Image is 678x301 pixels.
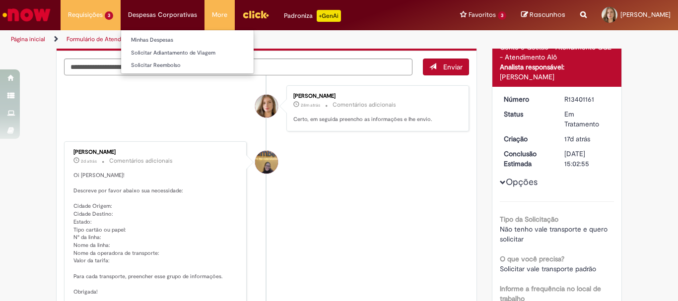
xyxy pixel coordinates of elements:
[500,254,564,263] b: O que você precisa?
[620,10,671,19] span: [PERSON_NAME]
[7,30,445,49] ul: Trilhas de página
[521,10,565,20] a: Rascunhos
[500,264,596,273] span: Solicitar vale transporte padrão
[293,116,459,123] p: Certo, em seguida preencho as informações e lhe envio.
[81,158,97,164] span: 2d atrás
[242,7,269,22] img: click_logo_yellow_360x200.png
[121,35,254,46] a: Minhas Despesas
[128,10,197,20] span: Despesas Corporativas
[530,10,565,19] span: Rascunhos
[121,60,254,71] a: Solicitar Reembolso
[81,158,97,164] time: 26/08/2025 13:23:40
[255,151,278,174] div: Amanda De Campos Gomes Do Nascimento
[121,48,254,59] a: Solicitar Adiantamento de Viagem
[564,109,610,129] div: Em Tratamento
[498,11,506,20] span: 3
[73,172,239,296] p: Oi [PERSON_NAME]! Descreve por favor abaixo sua necessidade: Cidade Origem: Cidade Destino: Estad...
[500,225,610,243] span: Não tenho vale transporte e quero solicitar
[284,10,341,22] div: Padroniza
[500,72,614,82] div: [PERSON_NAME]
[301,102,320,108] time: 28/08/2025 08:30:23
[293,93,459,99] div: [PERSON_NAME]
[500,215,558,224] b: Tipo da Solicitação
[317,10,341,22] p: +GenAi
[105,11,113,20] span: 3
[564,134,590,143] span: 17d atrás
[333,101,396,109] small: Comentários adicionais
[496,134,557,144] dt: Criação
[564,134,610,144] div: 12/08/2025 08:55:20
[564,134,590,143] time: 12/08/2025 08:55:20
[496,149,557,169] dt: Conclusão Estimada
[255,95,278,118] div: Sofia Hartwig Beilfuss
[301,102,320,108] span: 28m atrás
[500,42,614,62] div: Gente e Gestão - Atendimento GGE - Atendimento Alô
[469,10,496,20] span: Favoritos
[564,149,610,169] div: [DATE] 15:02:55
[68,10,103,20] span: Requisições
[423,59,469,75] button: Enviar
[496,109,557,119] dt: Status
[212,10,227,20] span: More
[121,30,254,74] ul: Despesas Corporativas
[500,62,614,72] div: Analista responsável:
[564,94,610,104] div: R13401161
[73,149,239,155] div: [PERSON_NAME]
[64,59,412,75] textarea: Digite sua mensagem aqui...
[109,157,173,165] small: Comentários adicionais
[1,5,52,25] img: ServiceNow
[11,35,45,43] a: Página inicial
[67,35,140,43] a: Formulário de Atendimento
[443,62,463,71] span: Enviar
[496,94,557,104] dt: Número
